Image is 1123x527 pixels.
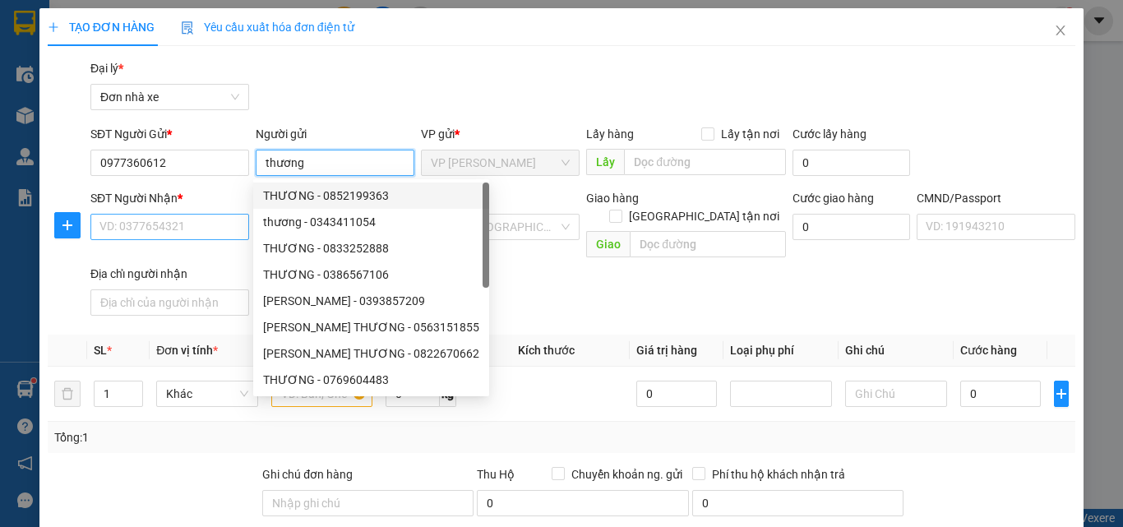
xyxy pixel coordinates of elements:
[263,371,479,389] div: THƯƠNG - 0769604483
[263,344,479,363] div: [PERSON_NAME] THƯƠNG - 0822670662
[262,468,353,481] label: Ghi chú đơn hàng
[253,314,489,340] div: NGUYỄN VIỆT THƯƠNG - 0563151855
[253,261,489,288] div: THƯƠNG - 0386567106
[636,381,717,407] input: 0
[94,344,107,357] span: SL
[622,207,786,225] span: [GEOGRAPHIC_DATA] tận nơi
[90,265,249,283] div: Địa chỉ người nhận
[431,150,570,175] span: VP Ngọc Hồi
[263,213,479,231] div: thương - 0343411054
[166,381,248,406] span: Khác
[1054,24,1067,37] span: close
[253,288,489,314] div: Trần Thị Thương - 0393857209
[839,335,954,367] th: Ghi chú
[90,125,249,143] div: SĐT Người Gửi
[477,468,515,481] span: Thu Hộ
[181,21,194,35] img: icon
[793,192,874,205] label: Cước giao hàng
[263,266,479,284] div: THƯƠNG - 0386567106
[1054,381,1069,407] button: plus
[960,344,1017,357] span: Cước hàng
[156,344,218,357] span: Đơn vị tính
[263,239,479,257] div: THƯƠNG - 0833252888
[624,149,786,175] input: Dọc đường
[54,212,81,238] button: plus
[55,219,80,232] span: plus
[263,187,479,205] div: THƯƠNG - 0852199363
[630,231,786,257] input: Dọc đường
[917,189,1075,207] div: CMND/Passport
[518,344,575,357] span: Kích thước
[54,381,81,407] button: delete
[636,344,697,357] span: Giá trị hàng
[793,150,910,176] input: Cước lấy hàng
[90,289,249,316] input: Địa chỉ của người nhận
[253,235,489,261] div: THƯƠNG - 0833252888
[586,149,624,175] span: Lấy
[48,21,155,34] span: TẠO ĐƠN HÀNG
[253,209,489,235] div: thương - 0343411054
[586,192,639,205] span: Giao hàng
[100,85,239,109] span: Đơn nhà xe
[54,428,435,446] div: Tổng: 1
[256,125,414,143] div: Người gửi
[586,231,630,257] span: Giao
[705,465,852,483] span: Phí thu hộ khách nhận trả
[714,125,786,143] span: Lấy tận nơi
[586,127,634,141] span: Lấy hàng
[723,335,839,367] th: Loại phụ phí
[1038,8,1084,54] button: Close
[845,381,947,407] input: Ghi Chú
[48,21,59,33] span: plus
[263,292,479,310] div: [PERSON_NAME] - 0393857209
[1055,387,1068,400] span: plus
[793,127,867,141] label: Cước lấy hàng
[793,214,910,240] input: Cước giao hàng
[253,340,489,367] div: ĐỖ THỊ HIỀN THƯƠNG - 0822670662
[421,125,580,143] div: VP gửi
[90,62,123,75] span: Đại lý
[253,183,489,209] div: THƯƠNG - 0852199363
[262,490,474,516] input: Ghi chú đơn hàng
[90,189,249,207] div: SĐT Người Nhận
[253,367,489,393] div: THƯƠNG - 0769604483
[263,318,479,336] div: [PERSON_NAME] THƯƠNG - 0563151855
[181,21,354,34] span: Yêu cầu xuất hóa đơn điện tử
[565,465,689,483] span: Chuyển khoản ng. gửi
